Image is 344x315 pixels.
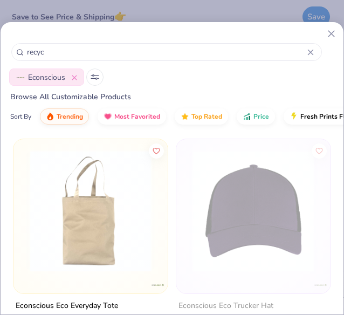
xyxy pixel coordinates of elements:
span: Browse All Customizable Products [1,92,131,102]
img: Econscious logo [314,278,327,292]
div: Econscious Eco Trucker Hat [178,299,273,313]
button: Sort Popup Button [86,69,104,86]
input: Try "T-Shirt" [26,46,307,58]
span: Top Rated [191,112,222,121]
img: most_fav.gif [104,112,112,121]
button: Top Rated [175,108,228,125]
button: Like [149,143,164,159]
span: Price [253,112,269,121]
button: EconsciousEconscious [9,69,84,86]
span: Trending [57,112,83,121]
button: Trending [40,108,89,125]
img: Econscious logo [151,278,164,292]
span: Econscious [28,72,65,83]
img: flash.gif [290,112,298,121]
button: Price [237,108,275,125]
span: Most Favorited [114,112,160,121]
div: Sort By [10,112,31,121]
img: TopRated.gif [181,112,189,121]
img: 99f74a46-ea3f-4ecd-a730-fd38b2b30c66 [187,150,320,272]
div: Econscious Eco Everyday Tote [16,299,118,313]
img: Econscious [16,73,25,82]
img: trending.gif [46,112,54,121]
button: Most Favorited [98,108,166,125]
button: Like [312,143,327,159]
img: 7479d178-b7f0-45b0-92d6-6779847548b5 [24,150,157,272]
